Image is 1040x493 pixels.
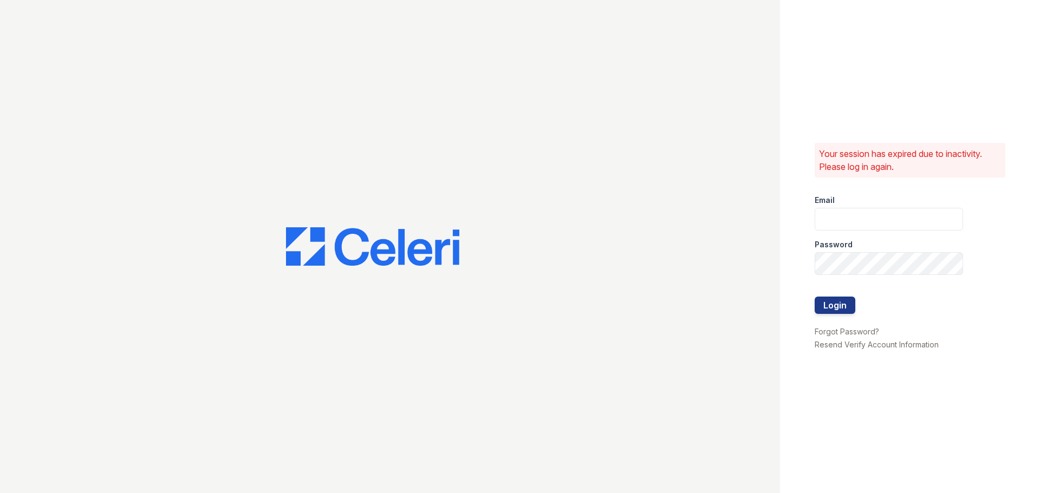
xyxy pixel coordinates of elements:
img: CE_Logo_Blue-a8612792a0a2168367f1c8372b55b34899dd931a85d93a1a3d3e32e68fde9ad4.png [286,227,459,266]
label: Email [815,195,835,206]
p: Your session has expired due to inactivity. Please log in again. [819,147,1001,173]
label: Password [815,239,853,250]
button: Login [815,297,855,314]
a: Forgot Password? [815,327,879,336]
a: Resend Verify Account Information [815,340,939,349]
